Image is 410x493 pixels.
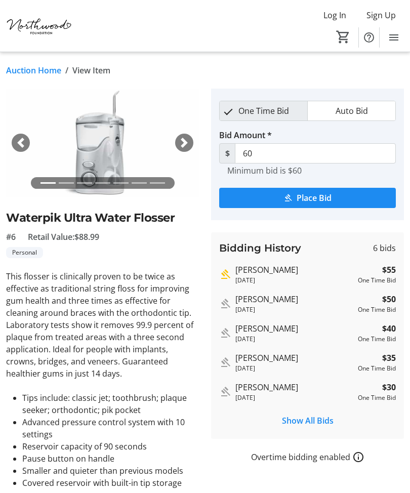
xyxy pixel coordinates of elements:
li: Smaller and quieter than previous models [22,465,199,477]
li: Pause button on handle [22,453,199,465]
strong: $50 [382,293,396,305]
li: Covered reservoir with built-in tip storage [22,477,199,489]
div: [DATE] [235,335,354,344]
a: How overtime bidding works for silent auctions [352,451,364,463]
span: Show All Bids [282,415,334,427]
mat-icon: Outbid [219,356,231,368]
mat-icon: Highest bid [219,268,231,280]
div: Overtime bidding enabled [211,451,404,463]
span: Log In [323,9,346,21]
button: Log In [315,7,354,23]
div: [DATE] [235,305,354,314]
button: Show All Bids [219,410,396,431]
strong: $55 [382,264,396,276]
img: Image [6,89,199,197]
strong: $30 [382,381,396,393]
span: View Item [72,64,110,76]
p: This flosser is clinically proven to be twice as effective as traditional string floss for improv... [6,270,199,380]
span: Auto Bid [330,101,374,120]
h3: Bidding History [219,240,301,256]
li: Tips include: classic jet; toothbrush; plaque seeker; orthodontic; pik pocket [22,392,199,416]
div: [DATE] [235,364,354,373]
button: Help [359,27,379,48]
tr-hint: Minimum bid is $60 [227,166,302,176]
button: Sign Up [358,7,404,23]
span: 6 bids [373,242,396,254]
span: $ [219,143,235,163]
span: / [65,64,68,76]
div: [PERSON_NAME] [235,322,354,335]
mat-icon: Outbid [219,298,231,310]
div: [PERSON_NAME] [235,381,354,393]
div: One Time Bid [358,364,396,373]
img: Northwood Foundation's Logo [6,7,73,45]
div: [PERSON_NAME] [235,352,354,364]
li: Advanced pressure control system with 10 settings [22,416,199,440]
div: One Time Bid [358,276,396,285]
div: One Time Bid [358,393,396,402]
button: Cart [334,28,352,46]
span: Retail Value: $88.99 [28,231,99,243]
tr-label-badge: Personal [6,247,43,258]
mat-icon: Outbid [219,327,231,339]
a: Auction Home [6,64,61,76]
div: [DATE] [235,276,354,285]
button: Menu [384,27,404,48]
strong: $40 [382,322,396,335]
span: One Time Bid [232,101,295,120]
div: One Time Bid [358,305,396,314]
span: Sign Up [366,9,396,21]
label: Bid Amount * [219,129,272,141]
div: [PERSON_NAME] [235,293,354,305]
span: #6 [6,231,16,243]
strong: $35 [382,352,396,364]
button: Place Bid [219,188,396,208]
mat-icon: Outbid [219,386,231,398]
div: [DATE] [235,393,354,402]
h2: Waterpik Ultra Water Flosser [6,209,199,226]
div: One Time Bid [358,335,396,344]
span: Place Bid [297,192,332,204]
div: [PERSON_NAME] [235,264,354,276]
li: Reservoir capacity of 90 seconds [22,440,199,453]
